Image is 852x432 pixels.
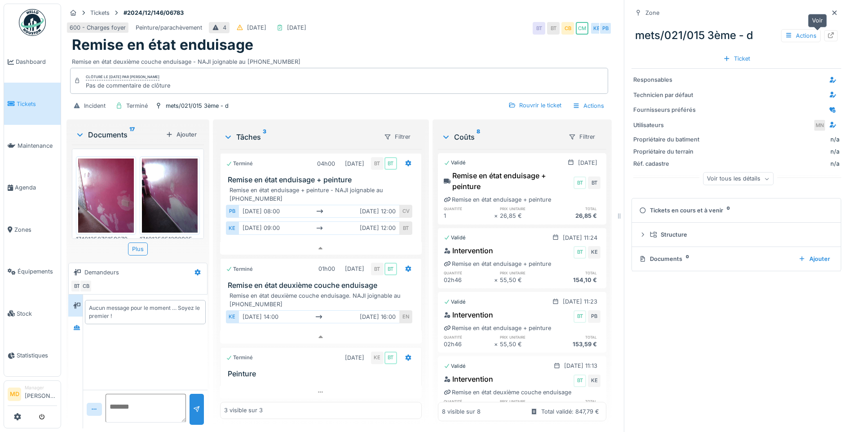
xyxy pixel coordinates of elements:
div: KE [588,375,600,387]
div: [DATE] [345,159,364,168]
div: Technicien par défaut [633,91,701,99]
div: BT [400,221,412,234]
div: Validé [444,298,466,306]
div: Incident [84,101,106,110]
div: Validé [444,362,466,370]
div: Voir tous les détails [703,172,773,185]
div: [DATE] 11:13 [564,361,597,370]
div: [DATE] [345,264,364,273]
span: Statistiques [17,351,57,360]
h6: quantité [444,206,494,212]
div: Rouvrir le ticket [505,99,565,111]
div: Remise en état deuxième couche enduisage - NAJI joignable au [PHONE_NUMBER] [72,54,606,66]
div: [DATE] 11:23 [563,297,597,306]
div: Actions [569,99,608,112]
a: Maintenance [4,125,61,167]
strong: #2024/12/146/06783 [120,9,187,17]
div: 55,50 € [500,276,550,284]
div: Filtrer [380,130,415,143]
div: Clôturé le [DATE] par [PERSON_NAME] [86,74,159,80]
div: Validé [444,159,466,167]
div: 154,10 € [550,276,600,284]
div: [DATE] 09:00 [DATE] 12:00 [238,221,400,234]
h6: prix unitaire [500,398,550,404]
div: Demandeurs [84,268,119,277]
a: Agenda [4,167,61,208]
span: Agenda [15,183,57,192]
div: CB [561,22,574,35]
div: n/a [704,159,839,168]
div: [DATE] [345,353,364,362]
div: [DATE] [287,23,306,32]
div: × [494,340,500,348]
h6: prix unitaire [500,206,550,212]
h6: total [550,334,600,340]
span: Équipements [18,267,57,276]
div: Remise en état enduisage + peinture [444,195,551,204]
li: MD [8,388,21,401]
div: Intervention [444,245,493,256]
div: [DATE] [578,159,597,167]
div: BT [588,176,600,189]
div: Tickets en cours et à venir [639,206,830,215]
div: n/a [830,135,839,144]
div: BT [574,246,586,259]
div: CV [400,205,412,218]
div: CB [79,280,92,292]
div: Documents [639,255,791,263]
h6: total [550,206,600,212]
div: Remise en état enduisage + peinture [444,324,551,332]
div: Propriétaire du terrain [633,147,701,156]
div: Réf. cadastre [633,159,701,168]
span: Tickets [17,100,57,108]
div: Structure [650,230,830,239]
div: 26,85 € [550,212,600,220]
h6: prix unitaire [500,334,550,340]
div: MN [813,119,826,132]
div: Aucun message pour le moment … Soyez le premier ! [89,304,202,320]
div: Filtrer [565,130,599,143]
div: Documents [75,129,162,140]
div: 1 [444,212,494,220]
div: Fournisseurs préférés [633,106,701,114]
h6: quantité [444,398,494,404]
div: Tâches [224,132,376,142]
sup: 8 [477,132,480,142]
div: [DATE] 14:00 [DATE] 16:00 [238,310,400,323]
div: Terminé [126,101,148,110]
h6: total [550,398,600,404]
div: Total validé: 847,79 € [541,407,599,416]
div: CM [576,22,588,35]
div: × [494,276,500,284]
div: 02h46 [444,276,494,284]
div: [DATE] 08:00 [DATE] 12:00 [238,205,400,218]
div: BT [384,263,397,275]
h6: quantité [444,334,494,340]
div: Intervention [444,374,493,384]
h3: Remise en état enduisage + peinture [228,176,418,184]
div: Remise en état enduisage + peinture [444,260,551,268]
div: [DATE] 11:24 [563,234,597,242]
div: [DATE] [247,23,266,32]
div: Validé [444,234,466,242]
div: n/a [704,147,839,156]
div: BT [384,352,397,364]
div: EN [400,310,412,323]
h6: total [550,270,600,276]
div: Terminé [226,265,253,273]
div: KE [371,352,384,364]
h6: quantité [444,270,494,276]
span: Maintenance [18,141,57,150]
div: Tickets [90,9,110,17]
a: Statistiques [4,335,61,376]
div: BT [574,310,586,323]
div: 02h46 [444,340,494,348]
summary: Structure [636,226,837,243]
div: BT [371,263,384,275]
h3: Peinture [228,370,418,378]
h3: Remise en état deuxième couche enduisage [228,281,418,290]
summary: Documents0Ajouter [636,251,837,267]
div: BT [533,22,545,35]
span: Stock [17,309,57,318]
div: PB [226,205,238,218]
